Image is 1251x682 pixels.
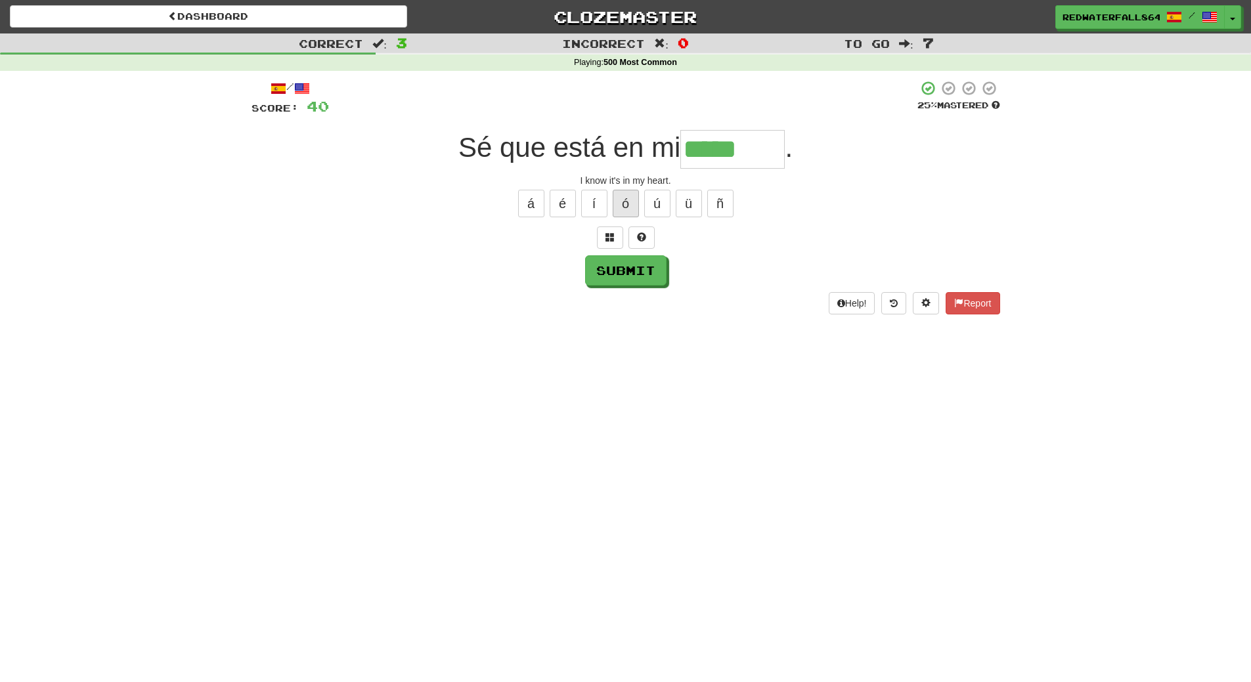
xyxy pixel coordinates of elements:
[562,37,645,50] span: Incorrect
[252,174,1000,187] div: I know it's in my heart.
[829,292,875,314] button: Help!
[585,255,667,286] button: Submit
[10,5,407,28] a: Dashboard
[917,100,937,110] span: 25 %
[678,35,689,51] span: 0
[1055,5,1225,29] a: RedWaterfall8640 /
[550,190,576,217] button: é
[252,102,299,114] span: Score:
[581,190,607,217] button: í
[427,5,824,28] a: Clozemaster
[899,38,913,49] span: :
[946,292,999,314] button: Report
[707,190,734,217] button: ñ
[613,190,639,217] button: ó
[881,292,906,314] button: Round history (alt+y)
[923,35,934,51] span: 7
[518,190,544,217] button: á
[785,132,793,163] span: .
[307,98,329,114] span: 40
[299,37,363,50] span: Correct
[252,80,329,96] div: /
[1063,11,1160,23] span: RedWaterfall8640
[654,38,669,49] span: :
[604,58,677,67] strong: 500 Most Common
[917,100,1000,112] div: Mastered
[1189,11,1195,20] span: /
[458,132,681,163] span: Sé que está en mi
[628,226,655,249] button: Single letter hint - you only get 1 per sentence and score half the points! alt+h
[844,37,890,50] span: To go
[396,35,407,51] span: 3
[676,190,702,217] button: ü
[644,190,670,217] button: ú
[372,38,387,49] span: :
[597,226,623,249] button: Switch sentence to multiple choice alt+p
